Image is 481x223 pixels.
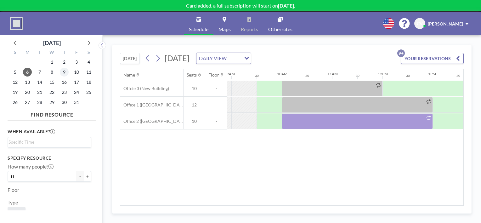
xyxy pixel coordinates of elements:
[48,78,56,87] span: Wednesday, October 15, 2025
[46,49,58,57] div: W
[11,88,20,97] span: Sunday, October 19, 2025
[58,49,70,57] div: T
[236,12,263,35] a: Reports
[10,17,23,30] img: organization-logo
[184,12,213,35] a: Schedule
[406,74,410,78] div: 30
[84,88,93,97] span: Saturday, October 25, 2025
[48,98,56,107] span: Wednesday, October 29, 2025
[60,98,69,107] span: Thursday, October 30, 2025
[35,88,44,97] span: Tuesday, October 21, 2025
[205,86,227,91] span: -
[277,71,287,76] div: 10AM
[84,58,93,66] span: Saturday, October 4, 2025
[456,74,460,78] div: 30
[417,21,423,26] span: CV
[84,78,93,87] span: Saturday, October 18, 2025
[11,68,20,77] span: Sunday, October 5, 2025
[60,58,69,66] span: Thursday, October 2, 2025
[263,12,297,35] a: Other sites
[35,98,44,107] span: Tuesday, October 28, 2025
[70,49,82,57] div: F
[8,155,91,161] h3: Specify resource
[23,78,32,87] span: Monday, October 13, 2025
[184,86,205,91] span: 10
[165,53,190,63] span: [DATE]
[72,98,81,107] span: Friday, October 31, 2025
[356,74,359,78] div: 30
[120,86,169,91] span: Offcie 3 (New Building)
[9,49,21,57] div: S
[60,68,69,77] span: Thursday, October 9, 2025
[48,88,56,97] span: Wednesday, October 22, 2025
[229,54,241,62] input: Search for option
[120,118,183,124] span: Office 2 ([GEOGRAPHIC_DATA])
[11,78,20,87] span: Sunday, October 12, 2025
[401,53,464,64] button: YOUR RESERVATIONS9+
[23,88,32,97] span: Monday, October 20, 2025
[72,68,81,77] span: Friday, October 10, 2025
[205,118,227,124] span: -
[43,38,61,47] div: [DATE]
[8,137,91,147] div: Search for option
[34,49,46,57] div: T
[120,53,140,64] button: [DATE]
[82,49,95,57] div: S
[8,109,96,118] h4: FIND RESOURCE
[196,53,251,64] div: Search for option
[268,27,292,32] span: Other sites
[23,68,32,77] span: Monday, October 6, 2025
[227,71,235,76] div: 9AM
[21,49,34,57] div: M
[72,88,81,97] span: Friday, October 24, 2025
[327,71,338,76] div: 11AM
[205,102,227,108] span: -
[76,171,84,182] button: -
[35,78,44,87] span: Tuesday, October 14, 2025
[60,78,69,87] span: Thursday, October 16, 2025
[123,72,135,78] div: Name
[378,71,388,76] div: 12PM
[48,58,56,66] span: Wednesday, October 1, 2025
[8,163,54,170] label: How many people?
[72,58,81,66] span: Friday, October 3, 2025
[187,72,197,78] div: Seats
[84,171,91,182] button: +
[428,71,436,76] div: 1PM
[120,102,183,108] span: Office 1 ([GEOGRAPHIC_DATA])
[60,88,69,97] span: Thursday, October 23, 2025
[184,118,205,124] span: 10
[48,68,56,77] span: Wednesday, October 8, 2025
[198,54,228,62] span: DAILY VIEW
[397,49,405,57] p: 9+
[213,12,236,35] a: Maps
[8,139,88,146] input: Search for option
[189,27,208,32] span: Schedule
[84,68,93,77] span: Saturday, October 11, 2025
[278,3,294,9] b: [DATE]
[10,209,23,216] span: Room
[35,68,44,77] span: Tuesday, October 7, 2025
[241,27,258,32] span: Reports
[184,102,205,108] span: 12
[428,21,463,26] span: [PERSON_NAME]
[208,72,219,78] div: Floor
[8,187,19,193] label: Floor
[8,199,18,206] label: Type
[218,27,231,32] span: Maps
[11,98,20,107] span: Sunday, October 26, 2025
[72,78,81,87] span: Friday, October 17, 2025
[255,74,259,78] div: 30
[23,98,32,107] span: Monday, October 27, 2025
[305,74,309,78] div: 30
